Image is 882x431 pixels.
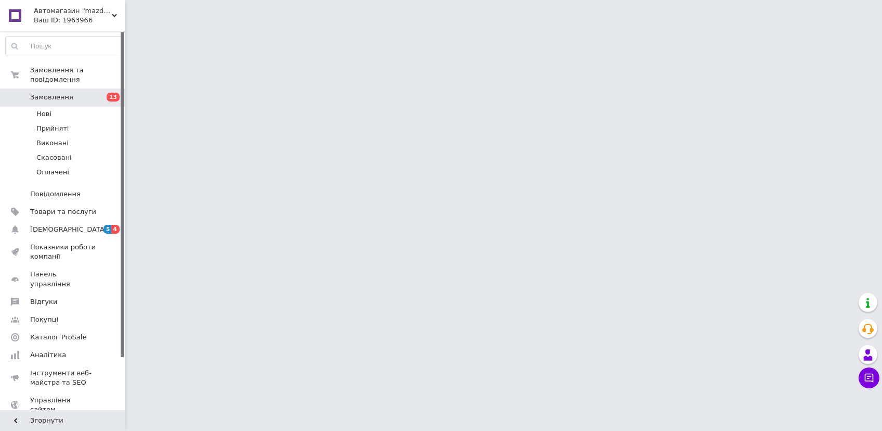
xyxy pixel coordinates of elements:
[111,225,120,234] span: 4
[30,66,125,84] span: Замовлення та повідомлення
[36,124,69,133] span: Прийняті
[30,350,66,360] span: Аналітика
[34,6,112,16] span: Автомагазин "mazda-shrot"
[30,333,86,342] span: Каталог ProSale
[107,93,120,102] span: 13
[30,225,107,234] span: [DEMOGRAPHIC_DATA]
[30,369,96,387] span: Інструменти веб-майстра та SEO
[34,16,125,25] div: Ваш ID: 1963966
[103,225,112,234] span: 5
[30,270,96,288] span: Панель управління
[30,297,57,307] span: Відгуки
[30,189,81,199] span: Повідомлення
[30,396,96,414] span: Управління сайтом
[30,243,96,261] span: Показники роботи компанії
[36,153,72,162] span: Скасовані
[6,37,122,56] input: Пошук
[36,109,51,119] span: Нові
[36,168,69,177] span: Оплачені
[36,138,69,148] span: Виконані
[30,207,96,217] span: Товари та послуги
[30,315,58,324] span: Покупці
[859,367,879,388] button: Чат з покупцем
[30,93,73,102] span: Замовлення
